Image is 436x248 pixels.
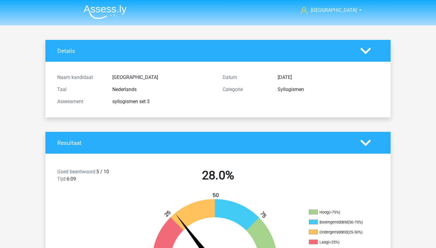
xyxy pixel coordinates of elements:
[218,86,273,93] div: Categorie
[140,168,296,183] h2: 28.0%
[84,5,127,19] img: Assessly
[57,176,67,182] span: Tijd:
[309,210,369,215] li: Hoog
[53,86,108,93] div: Taal
[309,230,369,235] li: Ondergemiddeld
[57,139,351,146] h4: Resultaat
[273,74,383,81] div: [DATE]
[311,7,357,13] span: [GEOGRAPHIC_DATA]
[57,169,96,175] span: Goed beantwoord:
[309,240,369,245] li: Laag
[348,220,363,224] div: (50-75%)
[53,74,108,81] div: Naam kandidaat
[348,230,362,234] div: (25-50%)
[273,86,383,93] div: Syllogismen
[298,7,357,14] a: [GEOGRAPHIC_DATA]
[53,168,135,185] div: 5 / 10 6:09
[218,74,273,81] div: Datum
[57,47,351,54] h4: Details
[329,210,340,214] div: (>75%)
[108,98,218,105] div: syllogismen set 3
[108,74,218,81] div: [GEOGRAPHIC_DATA]
[309,220,369,225] li: Bovengemiddeld
[108,86,218,93] div: Nederlands
[53,98,108,105] div: Assessment
[328,240,339,244] div: (<25%)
